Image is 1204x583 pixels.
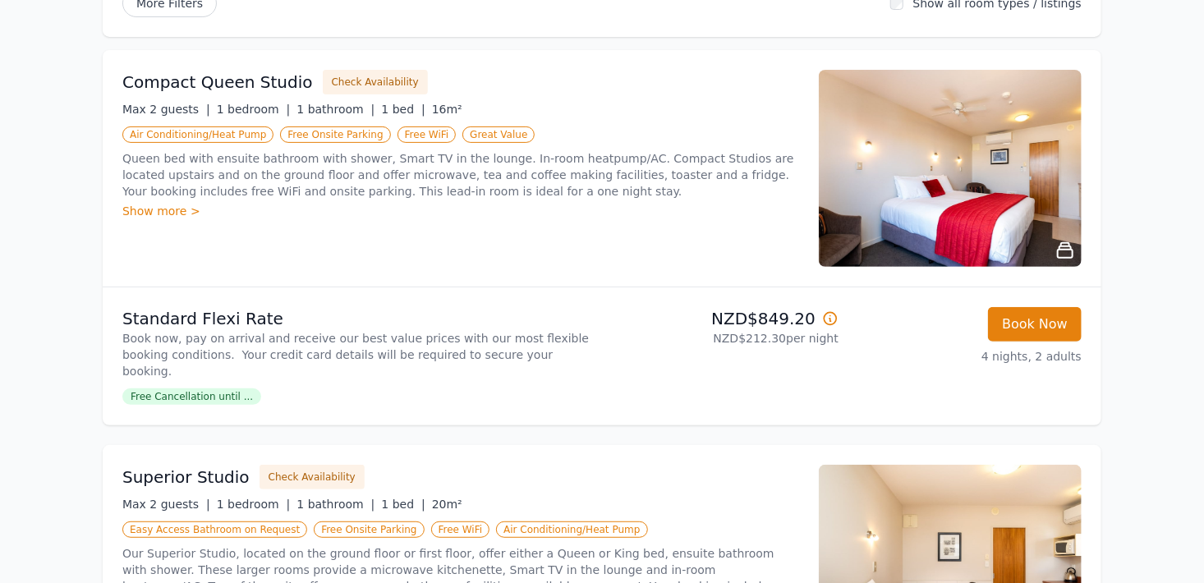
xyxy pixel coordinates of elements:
p: NZD$849.20 [609,307,839,330]
span: Free Cancellation until ... [122,388,261,405]
div: Show more > [122,203,799,219]
span: 1 bathroom | [296,103,375,116]
p: NZD$212.30 per night [609,330,839,347]
p: Standard Flexi Rate [122,307,595,330]
span: Free WiFi [431,521,490,538]
span: Max 2 guests | [122,498,210,511]
button: Check Availability [323,70,428,94]
span: 1 bed | [381,103,425,116]
p: Queen bed with ensuite bathroom with shower, Smart TV in the lounge. In-room heatpump/AC. Compact... [122,150,799,200]
span: Free Onsite Parking [314,521,424,538]
button: Book Now [988,307,1082,342]
span: Max 2 guests | [122,103,210,116]
span: Free WiFi [398,126,457,143]
span: 1 bedroom | [217,498,291,511]
span: Air Conditioning/Heat Pump [122,126,273,143]
h3: Compact Queen Studio [122,71,313,94]
span: Easy Access Bathroom on Request [122,521,307,538]
span: Air Conditioning/Heat Pump [496,521,647,538]
span: Free Onsite Parking [280,126,390,143]
span: 16m² [432,103,462,116]
p: Book now, pay on arrival and receive our best value prices with our most flexible booking conditi... [122,330,595,379]
p: 4 nights, 2 adults [852,348,1082,365]
button: Check Availability [260,465,365,489]
span: 20m² [432,498,462,511]
span: 1 bathroom | [296,498,375,511]
span: Great Value [462,126,535,143]
h3: Superior Studio [122,466,250,489]
span: 1 bedroom | [217,103,291,116]
span: 1 bed | [381,498,425,511]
